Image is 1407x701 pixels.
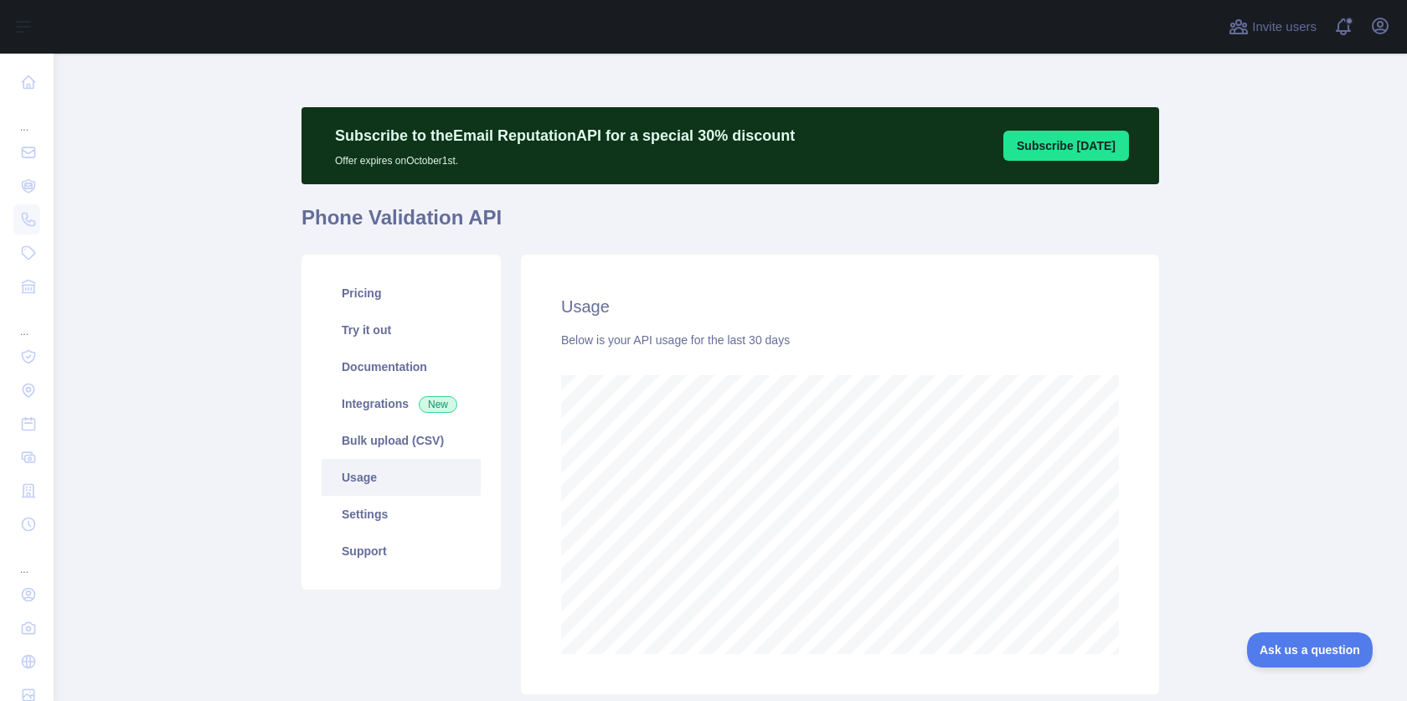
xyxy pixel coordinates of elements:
span: New [419,396,457,413]
a: Integrations New [322,385,481,422]
button: Subscribe [DATE] [1003,131,1129,161]
div: ... [13,305,40,338]
a: Try it out [322,312,481,348]
h2: Usage [561,295,1119,318]
div: ... [13,543,40,576]
a: Pricing [322,275,481,312]
button: Invite users [1225,13,1320,40]
div: ... [13,101,40,134]
p: Subscribe to the Email Reputation API for a special 30 % discount [335,124,795,147]
h1: Phone Validation API [301,204,1159,245]
iframe: Toggle Customer Support [1247,632,1373,667]
div: Below is your API usage for the last 30 days [561,332,1119,348]
a: Support [322,533,481,570]
span: Invite users [1252,18,1317,37]
a: Bulk upload (CSV) [322,422,481,459]
a: Documentation [322,348,481,385]
p: Offer expires on October 1st. [335,147,795,168]
a: Usage [322,459,481,496]
a: Settings [322,496,481,533]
